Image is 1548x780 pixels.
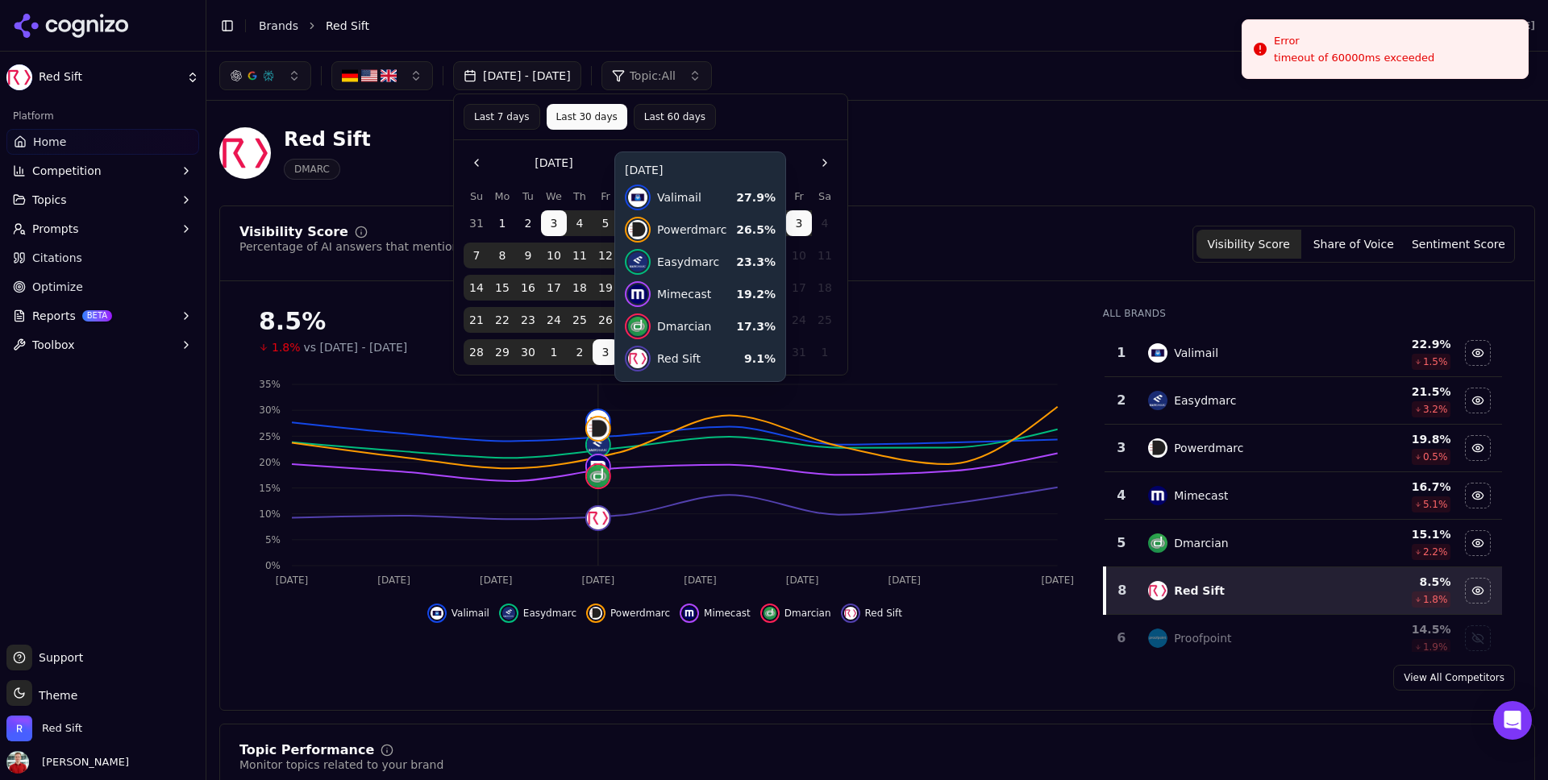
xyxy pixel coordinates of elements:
th: Wednesday [541,189,567,204]
tr: 5dmarcianDmarcian15.1%2.2%Hide dmarcian data [1105,520,1502,567]
div: 4 [1111,486,1133,505]
button: Monday, September 29th, 2025, selected [489,339,515,365]
span: vs [DATE] - [DATE] [304,339,408,355]
span: Red Sift [326,18,369,34]
div: 6 [1111,629,1133,648]
button: Tuesday, September 23rd, 2025, selected [515,307,541,333]
button: Visibility Score [1196,230,1301,259]
tspan: 5% [265,534,281,546]
span: 1.8 % [1423,593,1448,606]
button: Tuesday, September 16th, 2025, selected [515,275,541,301]
tspan: 15% [259,483,281,494]
button: Thursday, October 2nd, 2025, selected [760,210,786,236]
div: Monitor topics related to your brand [239,757,443,773]
img: powerdmarc [589,607,602,620]
span: Prompts [32,221,79,237]
div: Easydmarc [1174,392,1236,409]
span: Topic: All [630,68,676,84]
button: Hide dmarcian data [1465,530,1491,556]
div: Mimecast [1174,487,1228,504]
div: timeout of 60000ms exceeded [1274,51,1434,65]
span: BETA [82,310,112,322]
button: Thursday, September 18th, 2025, selected [567,275,593,301]
span: [PERSON_NAME] [35,755,129,770]
tspan: 20% [259,457,281,468]
div: 19.8 % [1347,431,1450,447]
button: Monday, September 29th, 2025, selected [683,210,709,236]
button: Tuesday, September 2nd, 2025 [515,210,541,236]
th: Friday [593,189,618,204]
button: [DATE] - [DATE] [453,61,581,90]
img: mimecast [1148,486,1167,505]
button: Sentiment Score [1406,230,1511,259]
img: dmarcian [1148,533,1167,553]
button: Hide powerdmarc data [586,604,670,623]
img: dmarcian [764,607,776,620]
a: Brands [259,19,298,32]
button: Friday, September 26th, 2025, selected [593,307,618,333]
button: Saturday, September 6th, 2025, selected [618,210,644,236]
nav: breadcrumb [259,18,1387,34]
img: easydmarc [587,434,610,456]
tspan: [DATE] [377,575,410,586]
div: 8.5% [259,307,1071,336]
tspan: 30% [259,405,281,416]
button: Prompts [6,216,199,242]
button: Wednesday, September 3rd, 2025, selected [541,210,567,236]
tspan: [DATE] [888,575,921,586]
button: Sunday, September 28th, 2025, selected [464,339,489,365]
tspan: [DATE] [684,575,717,586]
img: Red Sift [6,716,32,741]
div: Topic Performance [239,744,374,757]
button: Wednesday, September 10th, 2025, selected [541,243,567,268]
a: View All Competitors [1393,665,1515,691]
img: easydmarc [502,607,515,620]
tr: 4mimecastMimecast16.7%5.1%Hide mimecast data [1105,472,1502,520]
div: 14.5 % [1347,621,1450,637]
span: Mimecast [704,607,751,620]
button: Tuesday, September 30th, 2025, selected [709,210,734,236]
button: Monday, September 22nd, 2025, selected [489,307,515,333]
div: Red Sift [284,127,371,152]
tspan: [DATE] [582,575,615,586]
div: Proofpoint [1174,630,1231,646]
button: Thursday, September 25th, 2025, selected [567,307,593,333]
button: Show proofpoint data [1465,625,1491,651]
img: powerdmarc [587,417,610,440]
button: Thursday, September 4th, 2025, selected [567,210,593,236]
button: Last 60 days [634,104,716,130]
button: Tuesday, September 9th, 2025, selected [515,243,541,268]
button: Friday, September 5th, 2025, selected [593,210,618,236]
div: 8.5 % [1347,574,1450,590]
span: Easydmarc [523,607,576,620]
span: Competition [32,163,102,179]
tspan: 35% [259,379,281,390]
div: 22.9 % [1347,336,1450,352]
th: Saturday [618,189,644,204]
img: United Kingdom [381,68,397,84]
span: Powerdmarc [610,607,670,620]
button: Thursday, October 2nd, 2025, selected [567,339,593,365]
img: red sift [1148,581,1167,600]
tspan: [DATE] [1041,575,1074,586]
button: Hide valimail data [1465,340,1491,366]
img: valimail [1148,343,1167,363]
img: easydmarc [1148,391,1167,410]
button: Friday, September 12th, 2025, selected [593,243,618,268]
button: Saturday, September 20th, 2025, selected [618,275,644,301]
span: Optimize [32,279,83,295]
img: dmarcian [587,465,610,487]
div: Valimail [1174,345,1218,361]
span: Red Sift [865,607,902,620]
img: Jack Lilley [6,751,29,774]
img: valimail [431,607,443,620]
img: mimecast [587,455,610,478]
tspan: [DATE] [480,575,513,586]
span: 3.2 % [1423,403,1448,416]
button: Hide valimail data [427,604,489,623]
button: Tuesday, September 30th, 2025, selected [515,339,541,365]
span: Red Sift [39,70,180,85]
th: Monday [489,189,515,204]
div: 2 [1111,391,1133,410]
button: Sunday, September 7th, 2025, selected [464,243,489,268]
